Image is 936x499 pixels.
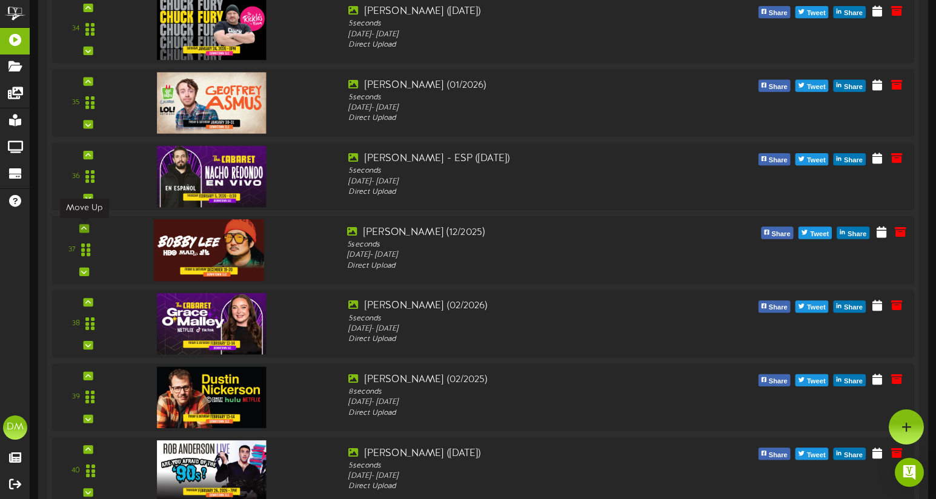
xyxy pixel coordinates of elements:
[769,227,792,240] span: Share
[834,153,866,165] button: Share
[71,466,80,476] div: 40
[154,219,264,281] img: 2b5f8642-8f70-4a2d-a226-ddf63a0f7930.jpg
[766,7,790,20] span: Share
[72,319,80,329] div: 38
[845,227,869,240] span: Share
[348,187,689,197] div: Direct Upload
[795,80,829,92] button: Tweet
[758,153,790,165] button: Share
[348,387,689,397] div: 8 seconds
[3,415,27,440] div: DM
[766,81,790,94] span: Share
[758,6,790,18] button: Share
[348,166,689,176] div: 5 seconds
[834,374,866,386] button: Share
[805,81,828,94] span: Tweet
[766,301,790,314] span: Share
[758,448,790,460] button: Share
[348,5,689,19] div: [PERSON_NAME] ([DATE])
[837,226,870,239] button: Share
[834,80,866,92] button: Share
[758,300,790,312] button: Share
[348,29,689,39] div: [DATE] - [DATE]
[72,392,80,402] div: 39
[72,171,80,182] div: 36
[841,81,865,94] span: Share
[841,375,865,388] span: Share
[798,226,832,239] button: Tweet
[805,7,828,20] span: Tweet
[348,113,689,124] div: Direct Upload
[157,146,266,207] img: 7812b34d-e581-4a5d-854c-dafe952fc8e1.jpg
[348,471,689,481] div: [DATE] - [DATE]
[347,261,691,272] div: Direct Upload
[805,449,828,462] span: Tweet
[157,72,266,133] img: 58ef4ca4-6eec-4b23-8ab5-b449a5631292.jpg
[834,448,866,460] button: Share
[805,301,828,314] span: Tweet
[348,299,689,313] div: [PERSON_NAME] (02/2026)
[72,24,79,35] div: 34
[805,375,828,388] span: Tweet
[766,375,790,388] span: Share
[348,19,689,29] div: 5 seconds
[348,103,689,113] div: [DATE] - [DATE]
[766,154,790,167] span: Share
[795,300,829,312] button: Tweet
[834,300,866,312] button: Share
[348,78,689,92] div: [PERSON_NAME] (01/2026)
[348,408,689,418] div: Direct Upload
[348,40,689,50] div: Direct Upload
[841,301,865,314] span: Share
[348,460,689,471] div: 5 seconds
[841,154,865,167] span: Share
[841,449,865,462] span: Share
[795,6,829,18] button: Tweet
[348,481,689,492] div: Direct Upload
[808,227,831,240] span: Tweet
[157,367,266,428] img: c79348f9-a356-4439-bde4-9fea8a648dd6.jpg
[895,458,924,487] div: Open Intercom Messenger
[347,250,691,261] div: [DATE] - [DATE]
[347,239,691,250] div: 5 seconds
[68,245,76,256] div: 37
[348,176,689,187] div: [DATE] - [DATE]
[795,448,829,460] button: Tweet
[348,313,689,323] div: 5 seconds
[758,80,790,92] button: Share
[348,152,689,166] div: [PERSON_NAME] - ESP ([DATE])
[348,324,689,334] div: [DATE] - [DATE]
[72,97,79,108] div: 35
[348,93,689,103] div: 5 seconds
[348,373,689,387] div: [PERSON_NAME] (02/2025)
[157,293,266,354] img: cda53250-7705-4696-8641-cb53031e3862.jpg
[761,226,794,239] button: Share
[805,154,828,167] span: Tweet
[758,374,790,386] button: Share
[348,334,689,345] div: Direct Upload
[347,225,691,239] div: [PERSON_NAME] (12/2025)
[841,7,865,20] span: Share
[834,6,866,18] button: Share
[795,153,829,165] button: Tweet
[348,397,689,408] div: [DATE] - [DATE]
[766,449,790,462] span: Share
[348,446,689,460] div: [PERSON_NAME] ([DATE])
[795,374,829,386] button: Tweet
